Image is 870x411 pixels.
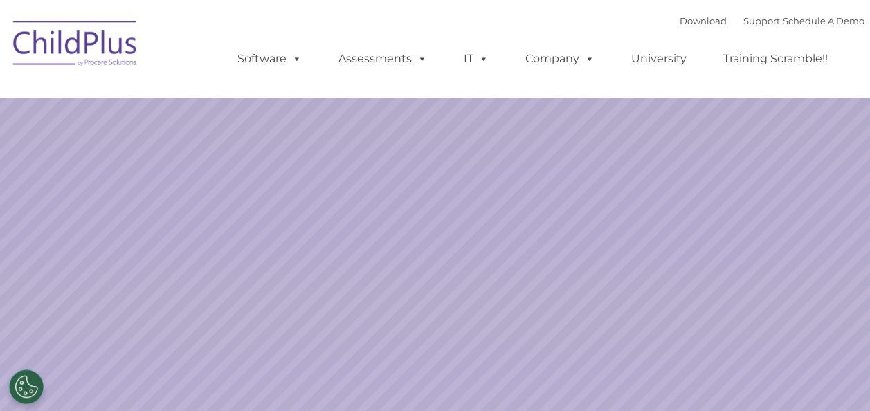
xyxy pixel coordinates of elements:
a: University [617,45,700,73]
a: Training Scramble!! [709,45,842,73]
a: Software [224,45,316,73]
a: Company [511,45,608,73]
a: IT [450,45,502,73]
a: Support [743,15,780,26]
font: | [680,15,864,26]
a: Download [680,15,727,26]
img: ChildPlus by Procare Solutions [6,11,145,80]
button: Cookies Settings [9,369,44,404]
a: Assessments [325,45,441,73]
a: Schedule A Demo [783,15,864,26]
